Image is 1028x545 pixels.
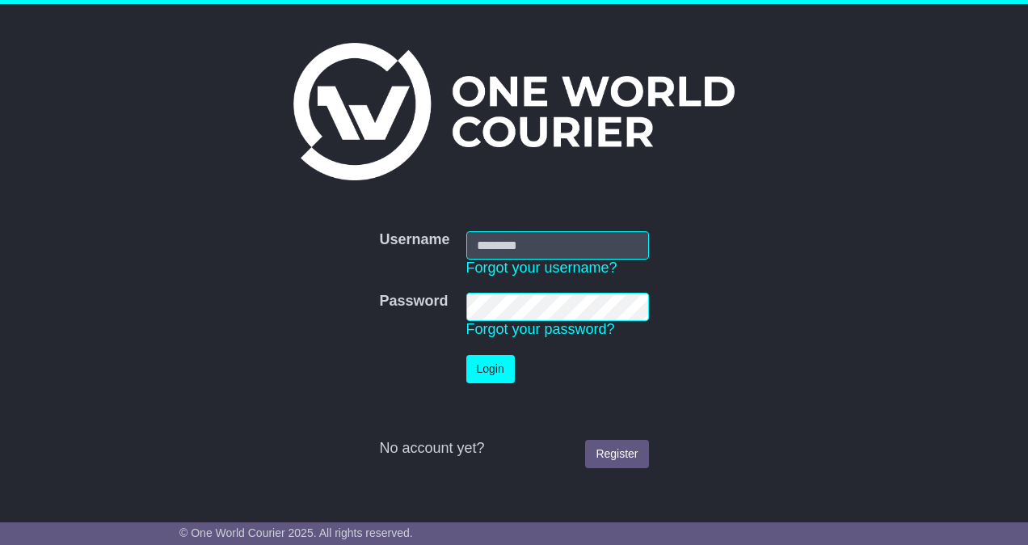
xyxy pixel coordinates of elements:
[466,321,615,337] a: Forgot your password?
[379,231,449,249] label: Username
[179,526,413,539] span: © One World Courier 2025. All rights reserved.
[379,440,648,458] div: No account yet?
[293,43,735,180] img: One World
[585,440,648,468] a: Register
[379,293,448,311] label: Password
[466,355,515,383] button: Login
[466,260,617,276] a: Forgot your username?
